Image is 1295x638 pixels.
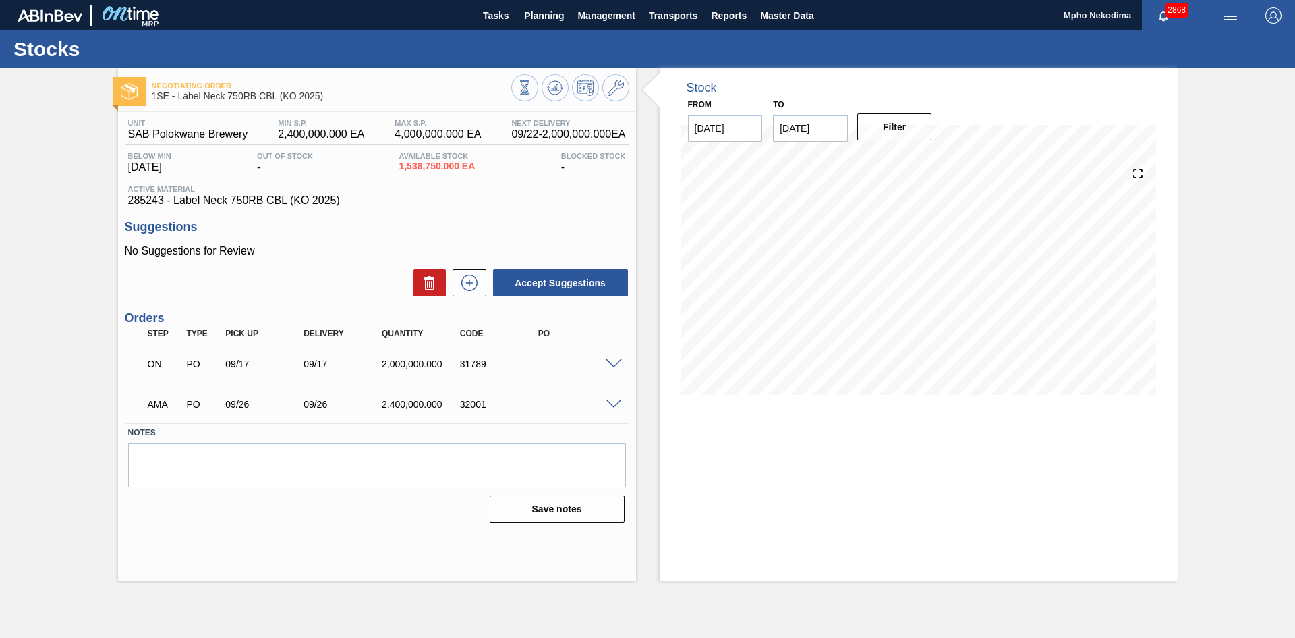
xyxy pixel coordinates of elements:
span: Management [577,7,635,24]
h1: Stocks [13,41,253,57]
div: 2,400,000.000 [378,399,466,410]
div: 31789 [457,358,544,369]
div: New suggestion [446,269,486,296]
img: Logout [1265,7,1282,24]
h3: Orders [125,311,629,325]
div: 09/17/2025 [222,358,310,369]
div: 09/26/2025 [300,399,388,410]
div: 09/26/2025 [222,399,310,410]
div: Negotiating Order [144,349,185,379]
img: Ícone [121,83,138,100]
span: Out Of Stock [257,152,313,160]
span: MIN S.P. [278,119,364,127]
div: 2,000,000.000 [378,358,466,369]
button: Accept Suggestions [493,269,628,296]
label: to [773,100,784,109]
div: Purchase order [183,358,223,369]
span: Planning [524,7,564,24]
span: MAX S.P. [395,119,481,127]
p: AMA [148,399,181,410]
div: Stock [687,81,717,95]
div: - [254,152,316,174]
span: Transports [649,7,697,24]
button: Update Chart [542,74,569,101]
div: - [558,152,629,174]
div: Quantity [378,329,466,338]
input: mm/dd/yyyy [688,115,763,142]
span: Next Delivery [511,119,625,127]
div: 32001 [457,399,544,410]
div: Type [183,329,223,338]
label: From [688,100,712,109]
div: 09/17/2025 [300,358,388,369]
span: 1SE - Label Neck 750RB CBL (KO 2025) [152,91,511,101]
span: Available Stock [399,152,475,160]
span: [DATE] [128,161,171,174]
span: 285243 - Label Neck 750RB CBL (KO 2025) [128,194,626,207]
input: mm/dd/yyyy [773,115,848,142]
button: Save notes [490,496,625,523]
button: Filter [857,113,932,140]
div: Awaiting Manager Approval [144,390,185,419]
label: Notes [128,423,626,443]
div: Delivery [300,329,388,338]
span: Master Data [760,7,813,24]
div: PO [535,329,623,338]
button: Stocks Overview [511,74,538,101]
span: SAB Polokwane Brewery [128,128,248,140]
img: TNhmsLtSVTkK8tSr43FrP2fwEKptu5GPRR3wAAAABJRU5ErkJggg== [18,9,82,22]
div: Code [457,329,544,338]
span: 2868 [1165,3,1188,18]
span: Blocked Stock [561,152,626,160]
span: Below Min [128,152,171,160]
span: Unit [128,119,248,127]
span: 09/22 - 2,000,000.000 EA [511,128,625,140]
button: Go to Master Data / General [602,74,629,101]
span: Tasks [481,7,511,24]
span: Negotiating Order [152,82,511,90]
span: 4,000,000.000 EA [395,128,481,140]
span: 2,400,000.000 EA [278,128,364,140]
div: Accept Suggestions [486,268,629,298]
img: userActions [1222,7,1238,24]
button: Schedule Inventory [572,74,599,101]
div: Purchase order [183,399,223,410]
div: Pick up [222,329,310,338]
span: Reports [711,7,747,24]
p: ON [148,358,181,369]
p: No Suggestions for Review [125,245,629,257]
div: Step [144,329,185,338]
h3: Suggestions [125,220,629,234]
span: Active Material [128,185,626,193]
button: Notifications [1142,6,1185,25]
div: Delete Suggestions [407,269,446,296]
span: 1,538,750.000 EA [399,161,475,171]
